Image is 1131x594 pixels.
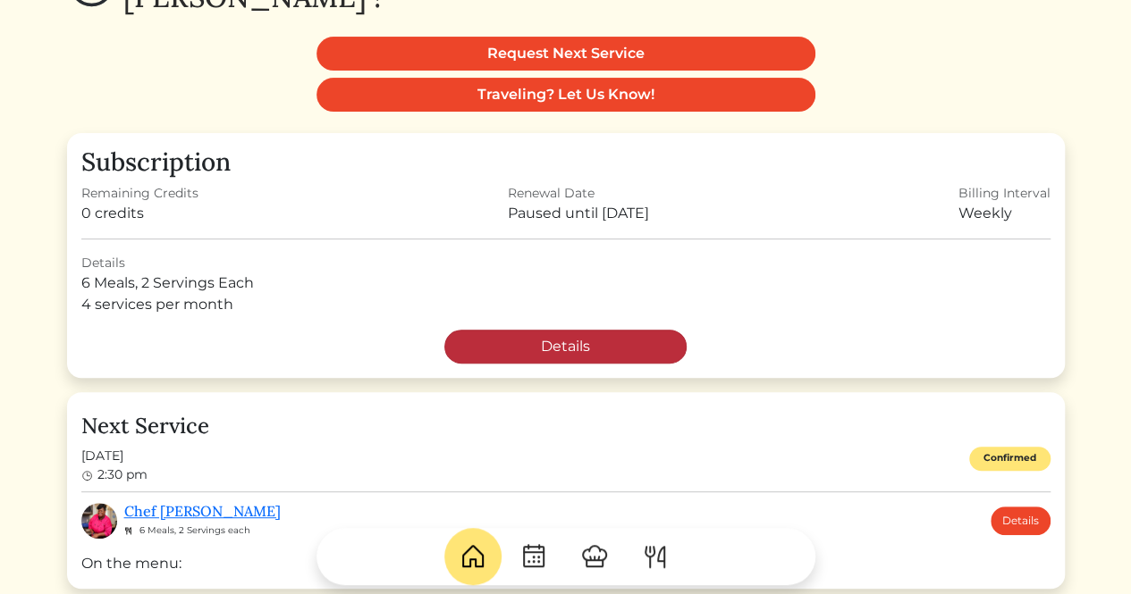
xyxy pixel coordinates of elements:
[81,147,1051,178] h3: Subscription
[124,502,281,520] a: Chef [PERSON_NAME]
[444,330,687,364] a: Details
[508,203,649,224] div: Paused until [DATE]
[81,470,94,482] img: clock-b05ee3d0f9935d60bc54650fc25b6257a00041fd3bdc39e3e98414568feee22d.svg
[969,447,1051,471] div: Confirmed
[991,506,1051,535] a: Details
[519,542,548,571] img: CalendarDots-5bcf9d9080389f2a281d69619e1c85352834be518fbc73d9501aef674afc0d57.svg
[81,447,148,465] span: [DATE]
[81,184,198,203] div: Remaining Credits
[81,503,117,539] img: 119c8e455342022a2fb0da2c2c3de940
[641,542,670,571] img: ForkKnife-55491504ffdb50bab0c1e09e7649658475375261d09fd45db06cec23bce548bf.svg
[81,414,1051,439] h4: Next Service
[317,37,815,71] a: Request Next Service
[958,184,1051,203] div: Billing Interval
[81,254,1051,272] div: Details
[459,542,487,571] img: House-9bf13187bcbb5817f509fe5e7408150f90897510c4275e13d0d5fca38e0b5951.svg
[580,542,609,571] img: ChefHat-a374fb509e4f37eb0702ca99f5f64f3b6956810f32a249b33092029f8484b388.svg
[81,272,1051,294] div: 6 Meals, 2 Servings Each
[81,294,1051,315] div: 4 services per month
[508,184,649,203] div: Renewal Date
[97,466,148,482] span: 2:30 pm
[81,203,198,224] div: 0 credits
[317,78,815,112] a: Traveling? Let Us Know!
[958,203,1051,224] div: Weekly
